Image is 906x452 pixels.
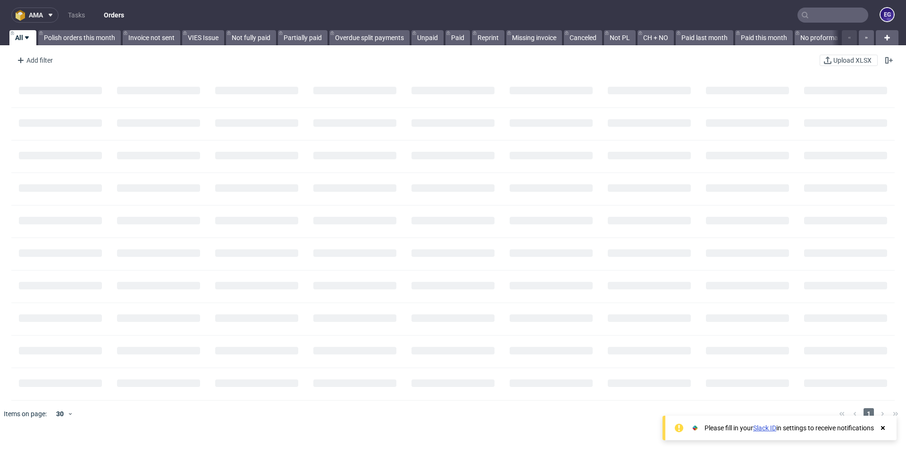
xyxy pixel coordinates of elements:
img: Slack [690,423,700,433]
div: Add filter [13,53,55,68]
a: Unpaid [411,30,444,45]
figcaption: EG [881,8,894,21]
span: Items on page: [4,409,47,419]
a: Paid last month [676,30,733,45]
a: Canceled [564,30,602,45]
a: Overdue split payments [329,30,410,45]
a: Partially paid [278,30,327,45]
a: No proforma [795,30,844,45]
a: Invoice not sent [123,30,180,45]
button: Upload XLSX [820,55,878,66]
a: Missing invoice [506,30,562,45]
div: Please fill in your in settings to receive notifications [705,423,874,433]
a: Slack ID [753,424,776,432]
a: All [9,30,36,45]
a: CH + NO [638,30,674,45]
a: Not fully paid [226,30,276,45]
span: Upload XLSX [831,57,873,64]
a: VIES Issue [182,30,224,45]
a: Tasks [62,8,91,23]
a: Paid [445,30,470,45]
a: Not PL [604,30,636,45]
a: Paid this month [735,30,793,45]
img: logo [16,10,29,21]
button: ama [11,8,59,23]
a: Reprint [472,30,504,45]
span: ama [29,12,43,18]
a: Orders [98,8,130,23]
div: 30 [50,407,67,420]
a: Polish orders this month [38,30,121,45]
span: 1 [864,408,874,419]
